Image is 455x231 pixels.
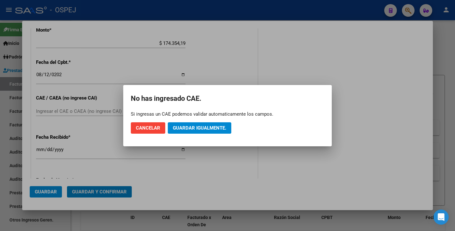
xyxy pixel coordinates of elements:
button: Cancelar [131,122,165,134]
span: Cancelar [136,125,160,131]
div: Open Intercom Messenger [434,210,449,225]
div: Si ingresas un CAE podemos validar automaticamente los campos. [131,111,324,117]
h2: No has ingresado CAE. [131,93,324,105]
span: Guardar igualmente. [173,125,226,131]
button: Guardar igualmente. [168,122,231,134]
